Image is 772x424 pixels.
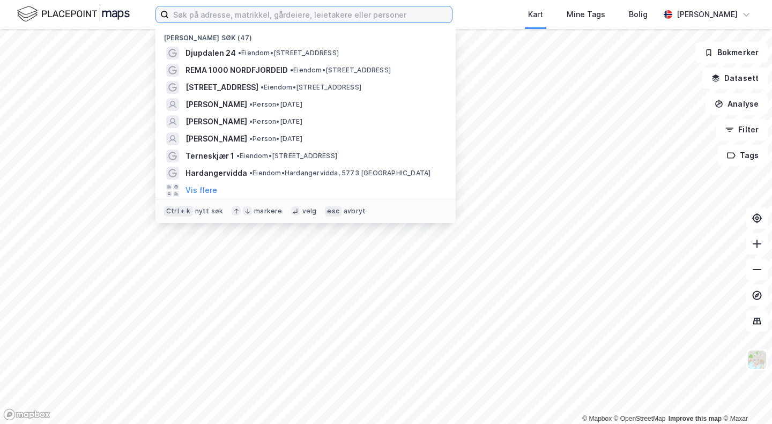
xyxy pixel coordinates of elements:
[614,415,666,422] a: OpenStreetMap
[155,25,456,44] div: [PERSON_NAME] søk (47)
[185,167,247,180] span: Hardangervidda
[718,145,768,166] button: Tags
[249,135,302,143] span: Person • [DATE]
[185,64,288,77] span: REMA 1000 NORDFJORDEID
[238,49,339,57] span: Eiendom • [STREET_ADDRESS]
[17,5,130,24] img: logo.f888ab2527a4732fd821a326f86c7f29.svg
[302,207,317,215] div: velg
[718,373,772,424] iframe: Chat Widget
[567,8,605,21] div: Mine Tags
[3,408,50,421] a: Mapbox homepage
[695,42,768,63] button: Bokmerker
[236,152,240,160] span: •
[249,117,302,126] span: Person • [DATE]
[249,117,253,125] span: •
[236,152,337,160] span: Eiendom • [STREET_ADDRESS]
[185,150,234,162] span: Terneskjær 1
[290,66,293,74] span: •
[290,66,391,75] span: Eiendom • [STREET_ADDRESS]
[677,8,738,21] div: [PERSON_NAME]
[185,132,247,145] span: [PERSON_NAME]
[261,83,264,91] span: •
[249,169,430,177] span: Eiendom • Hardangervidda, 5773 [GEOGRAPHIC_DATA]
[249,100,302,109] span: Person • [DATE]
[238,49,241,57] span: •
[195,207,224,215] div: nytt søk
[185,184,217,197] button: Vis flere
[185,98,247,111] span: [PERSON_NAME]
[718,373,772,424] div: Kontrollprogram for chat
[706,93,768,115] button: Analyse
[582,415,612,422] a: Mapbox
[261,83,361,92] span: Eiendom • [STREET_ADDRESS]
[325,206,342,217] div: esc
[254,207,282,215] div: markere
[702,68,768,89] button: Datasett
[249,100,253,108] span: •
[747,349,767,370] img: Z
[185,115,247,128] span: [PERSON_NAME]
[716,119,768,140] button: Filter
[249,169,253,177] span: •
[185,81,258,94] span: [STREET_ADDRESS]
[629,8,648,21] div: Bolig
[249,135,253,143] span: •
[344,207,366,215] div: avbryt
[164,206,193,217] div: Ctrl + k
[169,6,452,23] input: Søk på adresse, matrikkel, gårdeiere, leietakere eller personer
[185,47,236,59] span: Djupdalen 24
[528,8,543,21] div: Kart
[669,415,722,422] a: Improve this map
